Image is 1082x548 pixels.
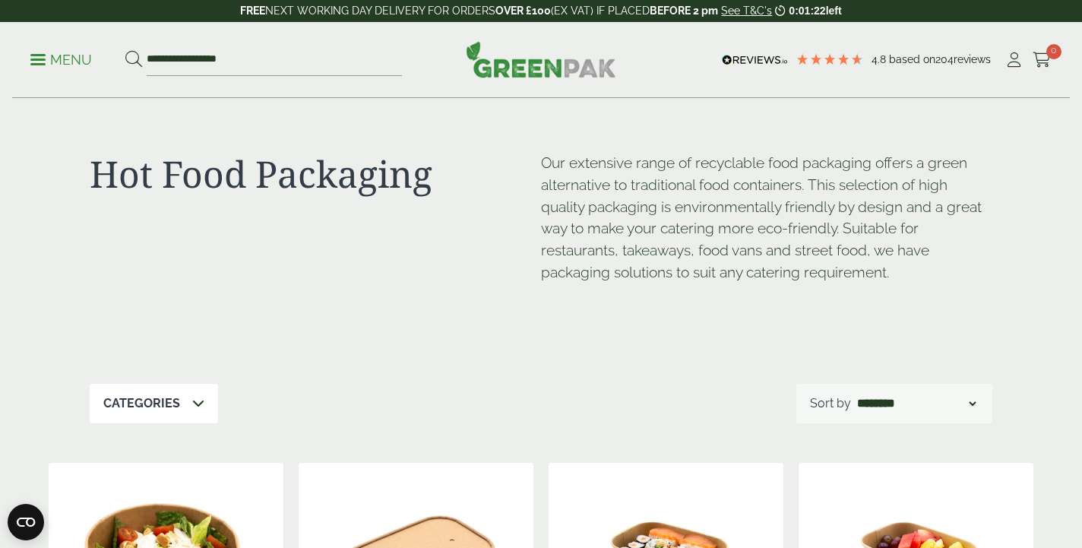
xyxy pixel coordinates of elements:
[1046,44,1061,59] span: 0
[954,53,991,65] span: reviews
[810,394,851,413] p: Sort by
[721,5,772,17] a: See T&C's
[722,55,788,65] img: REVIEWS.io
[935,53,954,65] span: 204
[30,51,92,69] p: Menu
[650,5,718,17] strong: BEFORE 2 pm
[466,41,616,78] img: GreenPak Supplies
[872,53,889,65] span: 4.8
[826,5,842,17] span: left
[1033,49,1052,71] a: 0
[495,5,551,17] strong: OVER £100
[789,5,825,17] span: 0:01:22
[541,152,992,284] p: Our extensive range of recyclable food packaging offers a green alternative to traditional food c...
[30,51,92,66] a: Menu
[8,504,44,540] button: Open CMP widget
[541,297,543,299] p: [URL][DOMAIN_NAME]
[103,394,180,413] p: Categories
[1004,52,1023,68] i: My Account
[1033,52,1052,68] i: Cart
[854,394,979,413] select: Shop order
[889,53,935,65] span: Based on
[90,152,541,196] h1: Hot Food Packaging
[796,52,864,66] div: 4.79 Stars
[240,5,265,17] strong: FREE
